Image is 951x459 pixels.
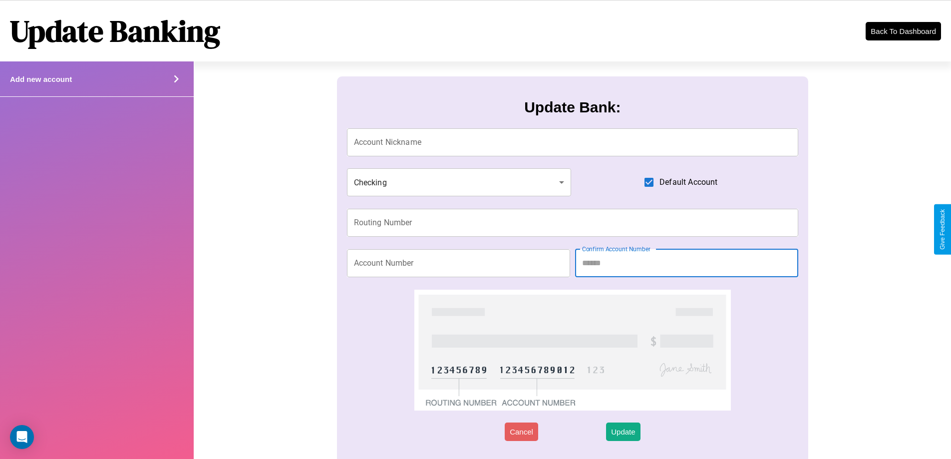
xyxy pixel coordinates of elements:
[524,99,621,116] h3: Update Bank:
[606,423,640,441] button: Update
[10,75,72,83] h4: Add new account
[10,425,34,449] div: Open Intercom Messenger
[10,10,220,51] h1: Update Banking
[866,22,941,40] button: Back To Dashboard
[939,209,946,250] div: Give Feedback
[582,245,650,253] label: Confirm Account Number
[659,176,717,188] span: Default Account
[414,290,730,411] img: check
[347,168,572,196] div: Checking
[505,423,538,441] button: Cancel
